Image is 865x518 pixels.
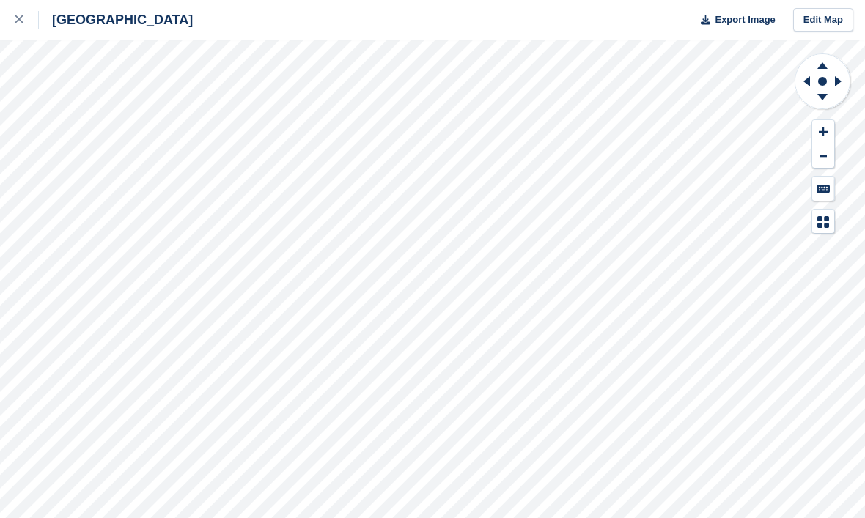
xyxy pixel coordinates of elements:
[715,12,775,27] span: Export Image
[39,11,193,29] div: [GEOGRAPHIC_DATA]
[692,8,776,32] button: Export Image
[812,120,834,144] button: Zoom In
[812,210,834,234] button: Map Legend
[812,144,834,169] button: Zoom Out
[812,177,834,201] button: Keyboard Shortcuts
[793,8,853,32] a: Edit Map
